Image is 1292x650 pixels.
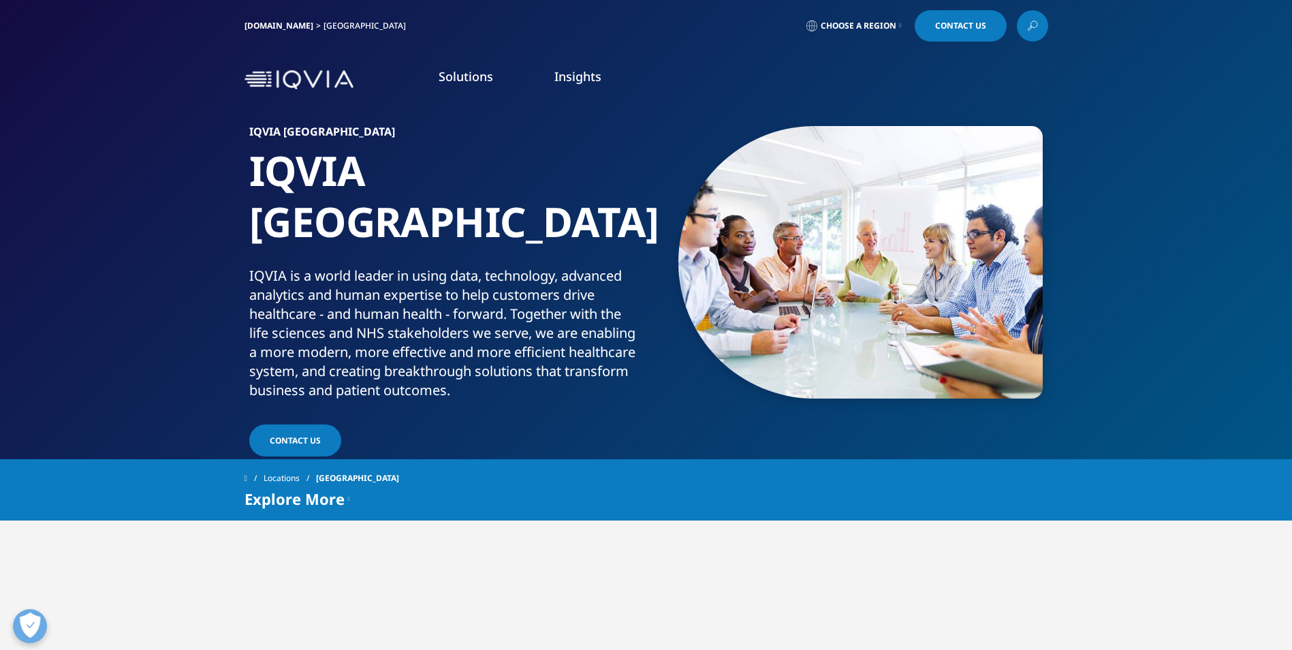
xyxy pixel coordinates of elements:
span: Contact Us [270,435,321,446]
nav: Primary [359,48,1048,112]
h6: IQVIA [GEOGRAPHIC_DATA] [249,126,641,145]
a: [DOMAIN_NAME] [245,20,313,31]
span: Contact Us [935,22,986,30]
div: IQVIA is a world leader in using data, technology, advanced analytics and human expertise to help... [249,266,641,400]
h1: IQVIA [GEOGRAPHIC_DATA] [249,145,641,266]
button: Open Preferences [13,609,47,643]
a: Locations [264,466,316,491]
a: Insights [554,68,601,84]
span: [GEOGRAPHIC_DATA] [316,466,399,491]
div: [GEOGRAPHIC_DATA] [324,20,411,31]
span: Explore More [245,491,345,507]
a: Solutions [439,68,493,84]
img: IQVIA Healthcare Information Technology and Pharma Clinical Research Company [245,70,353,90]
span: Choose a Region [821,20,896,31]
a: Contact Us [249,424,341,456]
img: 361_team-collaborating-and-listening-to-ideas.jpg [678,126,1043,399]
a: Contact Us [915,10,1007,42]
